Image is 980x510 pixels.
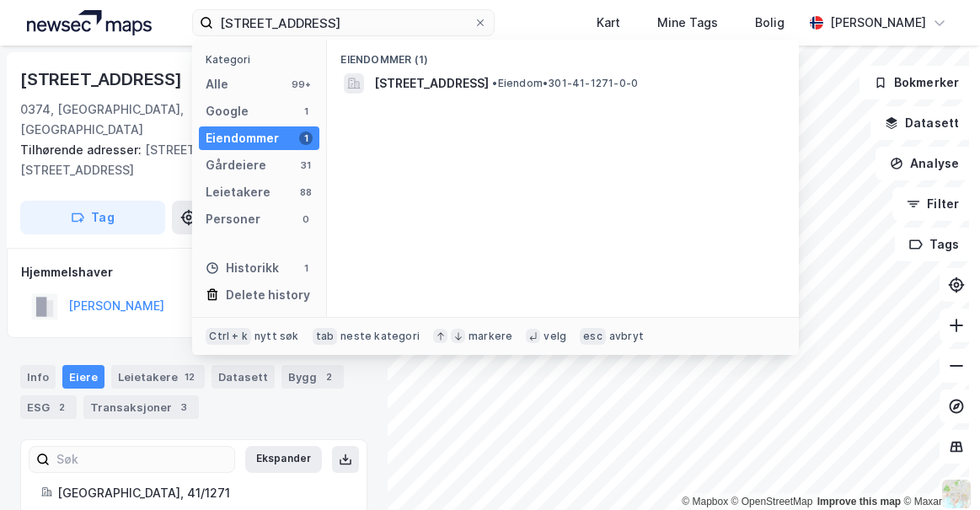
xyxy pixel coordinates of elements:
[374,73,489,94] span: [STREET_ADDRESS]
[299,105,313,118] div: 1
[206,128,279,148] div: Eiendommer
[609,330,644,343] div: avbryt
[206,53,319,66] div: Kategori
[281,365,344,389] div: Bygg
[755,13,785,33] div: Bolig
[492,77,638,90] span: Eiendom • 301-41-1271-0-0
[21,262,367,282] div: Hjemmelshaver
[20,395,77,419] div: ESG
[892,187,973,221] button: Filter
[20,140,354,180] div: [STREET_ADDRESS], [STREET_ADDRESS]
[206,258,279,278] div: Historikk
[580,328,606,345] div: esc
[299,132,313,145] div: 1
[226,285,310,305] div: Delete history
[245,446,322,473] button: Ekspander
[83,395,199,419] div: Transaksjoner
[213,10,473,35] input: Søk på adresse, matrikkel, gårdeiere, leietakere eller personer
[206,209,260,229] div: Personer
[62,365,104,389] div: Eiere
[876,147,973,180] button: Analyse
[731,496,813,507] a: OpenStreetMap
[206,328,251,345] div: Ctrl + k
[682,496,728,507] a: Mapbox
[181,368,198,385] div: 12
[860,66,973,99] button: Bokmerker
[313,328,338,345] div: tab
[206,182,270,202] div: Leietakere
[830,13,926,33] div: [PERSON_NAME]
[212,365,275,389] div: Datasett
[657,13,718,33] div: Mine Tags
[254,330,299,343] div: nytt søk
[340,330,420,343] div: neste kategori
[817,496,901,507] a: Improve this map
[492,77,497,89] span: •
[544,330,566,343] div: velg
[299,158,313,172] div: 31
[327,40,799,70] div: Eiendommer (1)
[895,228,973,261] button: Tags
[896,429,980,510] iframe: Chat Widget
[320,368,337,385] div: 2
[289,78,313,91] div: 99+
[597,13,620,33] div: Kart
[206,74,228,94] div: Alle
[299,185,313,199] div: 88
[20,201,165,234] button: Tag
[206,155,266,175] div: Gårdeiere
[53,399,70,416] div: 2
[57,483,346,503] div: [GEOGRAPHIC_DATA], 41/1271
[50,447,234,472] input: Søk
[111,365,205,389] div: Leietakere
[206,101,249,121] div: Google
[299,261,313,275] div: 1
[20,365,56,389] div: Info
[27,10,152,35] img: logo.a4113a55bc3d86da70a041830d287a7e.svg
[20,142,145,157] span: Tilhørende adresser:
[175,399,192,416] div: 3
[469,330,512,343] div: markere
[299,212,313,226] div: 0
[20,66,185,93] div: [STREET_ADDRESS]
[20,99,236,140] div: 0374, [GEOGRAPHIC_DATA], [GEOGRAPHIC_DATA]
[870,106,973,140] button: Datasett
